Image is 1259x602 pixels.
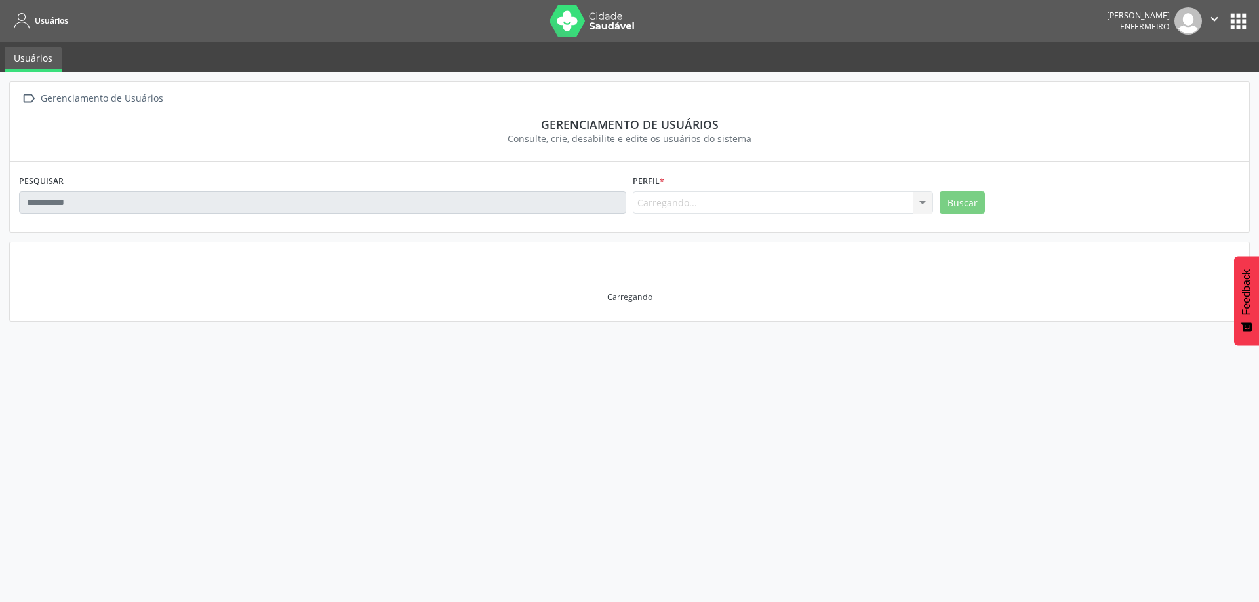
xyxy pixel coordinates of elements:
a: Usuários [9,10,68,31]
div: Consulte, crie, desabilite e edite os usuários do sistema [28,132,1231,145]
span: Usuários [35,15,68,26]
div: Gerenciamento de usuários [28,117,1231,132]
label: PESQUISAR [19,171,64,191]
label: Perfil [633,171,664,191]
img: img [1174,7,1202,35]
i:  [19,89,38,108]
span: Feedback [1241,269,1252,315]
button: apps [1227,10,1250,33]
div: [PERSON_NAME] [1107,10,1170,21]
span: Enfermeiro [1120,21,1170,32]
button: Feedback - Mostrar pesquisa [1234,256,1259,345]
div: Carregando [607,292,652,303]
button: Buscar [940,191,985,214]
a: Usuários [5,47,62,72]
div: Gerenciamento de Usuários [38,89,165,108]
a:  Gerenciamento de Usuários [19,89,165,108]
button:  [1202,7,1227,35]
i:  [1207,12,1222,26]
